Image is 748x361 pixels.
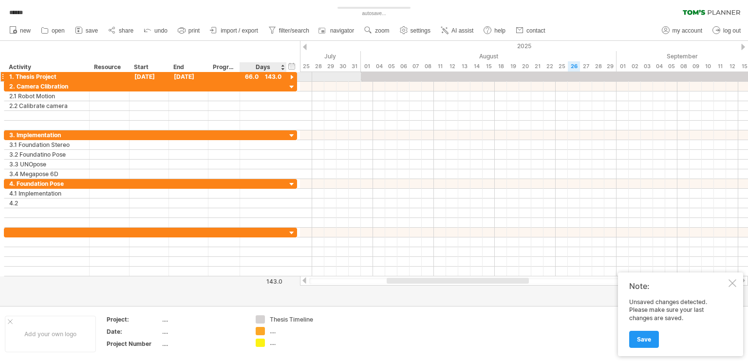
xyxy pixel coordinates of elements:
[300,61,312,72] div: Friday, 25 July 2025
[9,150,84,159] div: 3.2 Foundatino Pose
[629,281,727,291] div: Note:
[470,61,483,72] div: Thursday, 14 August 2025
[526,27,545,34] span: contact
[677,61,690,72] div: Monday, 8 September 2025
[592,61,604,72] div: Thursday, 28 August 2025
[397,24,433,37] a: settings
[169,72,208,81] div: [DATE]
[604,61,617,72] div: Friday, 29 August 2025
[451,27,473,34] span: AI assist
[9,130,84,140] div: 3. Implementation
[324,61,337,72] div: Tuesday, 29 July 2025
[162,327,244,336] div: ....
[312,61,324,72] div: Monday, 28 July 2025
[446,61,458,72] div: Tuesday, 12 August 2025
[107,327,160,336] div: Date:
[665,61,677,72] div: Friday, 5 September 2025
[270,339,323,347] div: ....
[617,61,629,72] div: Monday, 1 September 2025
[5,316,96,352] div: Add your own logo
[317,24,357,37] a: navigator
[483,61,495,72] div: Friday, 15 August 2025
[119,27,133,34] span: share
[9,189,84,198] div: 4.1 Implementation
[375,27,389,34] span: zoom
[513,24,548,37] a: contact
[266,24,312,37] a: filter/search
[9,140,84,149] div: 3.1 Foundation Stereo
[320,10,428,18] div: autosave...
[422,61,434,72] div: Friday, 8 August 2025
[162,340,244,348] div: ....
[458,61,470,72] div: Wednesday, 13 August 2025
[175,24,203,37] a: print
[141,24,170,37] a: undo
[279,27,309,34] span: filter/search
[130,72,169,81] div: [DATE]
[494,27,505,34] span: help
[362,24,392,37] a: zoom
[568,61,580,72] div: Tuesday, 26 August 2025
[221,27,258,34] span: import / export
[543,61,556,72] div: Friday, 22 August 2025
[556,61,568,72] div: Monday, 25 August 2025
[349,61,361,72] div: Thursday, 31 July 2025
[361,61,373,72] div: Friday, 1 August 2025
[337,61,349,72] div: Wednesday, 30 July 2025
[173,62,203,72] div: End
[188,27,200,34] span: print
[653,61,665,72] div: Thursday, 4 September 2025
[52,27,65,34] span: open
[73,24,101,37] a: save
[9,91,84,101] div: 2.1 Robot Motion
[673,27,702,34] span: my account
[330,27,354,34] span: navigator
[162,315,244,324] div: ....
[519,61,531,72] div: Wednesday, 20 August 2025
[397,61,410,72] div: Wednesday, 6 August 2025
[86,27,98,34] span: save
[361,51,617,61] div: August 2025
[106,24,136,37] a: share
[629,331,659,348] a: Save
[9,82,84,91] div: 2. Camera Clibration
[507,61,519,72] div: Tuesday, 19 August 2025
[410,61,422,72] div: Thursday, 7 August 2025
[641,61,653,72] div: Wednesday, 3 September 2025
[531,61,543,72] div: Thursday, 21 August 2025
[690,61,702,72] div: Tuesday, 9 September 2025
[94,62,124,72] div: Resource
[107,315,160,324] div: Project:
[580,61,592,72] div: Wednesday, 27 August 2025
[9,62,84,72] div: Activity
[245,72,281,81] div: 66.0
[38,24,68,37] a: open
[213,62,234,72] div: Progress
[9,101,84,110] div: 2.2 Calibrate camera
[726,61,738,72] div: Friday, 12 September 2025
[270,327,323,335] div: ....
[411,27,430,34] span: settings
[637,336,651,343] span: Save
[7,24,34,37] a: new
[702,61,714,72] div: Wednesday, 10 September 2025
[373,61,385,72] div: Monday, 4 August 2025
[240,62,286,72] div: Days
[241,278,282,285] div: 143.0
[438,24,476,37] a: AI assist
[270,315,323,324] div: Thesis Timeline
[481,24,508,37] a: help
[495,61,507,72] div: Monday, 18 August 2025
[107,340,160,348] div: Project Number
[723,27,741,34] span: log out
[714,61,726,72] div: Thursday, 11 September 2025
[710,24,744,37] a: log out
[629,298,727,347] div: Unsaved changes detected. Please make sure your last changes are saved.
[9,160,84,169] div: 3.3 UNOpose
[134,62,163,72] div: Start
[659,24,705,37] a: my account
[154,27,168,34] span: undo
[629,61,641,72] div: Tuesday, 2 September 2025
[385,61,397,72] div: Tuesday, 5 August 2025
[9,72,84,81] div: 1. Thesis Project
